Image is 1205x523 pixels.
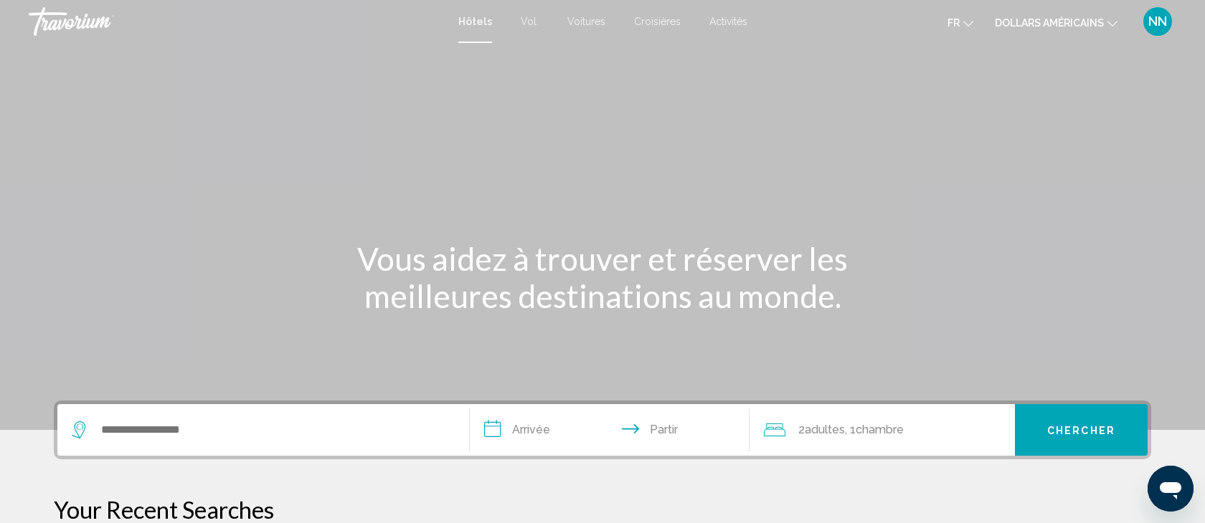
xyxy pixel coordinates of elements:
[1047,425,1115,436] font: Chercher
[1148,466,1194,512] iframe: Bouton de lancement de la fenêtre de messagerie
[948,12,973,33] button: Changer de langue
[1139,6,1176,37] button: Menu utilisateur
[856,423,904,436] font: Chambre
[57,404,1148,456] div: Widget de recherche
[995,17,1104,29] font: dollars américains
[357,240,848,315] font: Vous aidez à trouver et réserver les meilleures destinations au monde.
[845,423,856,436] font: , 1
[948,17,960,29] font: fr
[470,404,750,456] button: Dates d'arrivée et de départ
[1148,14,1167,29] font: NN
[995,12,1117,33] button: Changer de devise
[798,423,805,436] font: 2
[805,423,845,436] font: adultes
[29,7,444,36] a: Travorium
[521,16,539,27] a: Vol.
[634,16,681,27] a: Croisières
[1015,404,1148,456] button: Chercher
[458,16,492,27] a: Hôtels
[709,16,747,27] a: Activités
[750,404,1015,456] button: Voyageurs : 2 adultes, 0 enfants
[567,16,605,27] a: Voitures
